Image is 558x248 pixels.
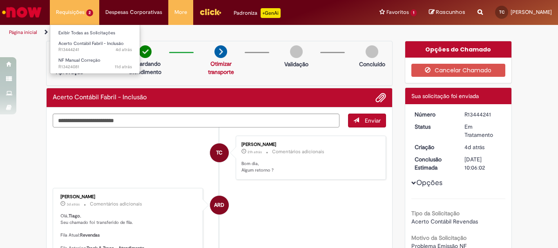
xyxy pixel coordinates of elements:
img: ServiceNow [1,4,43,20]
span: 21h atrás [248,150,262,154]
a: Rascunhos [429,9,465,16]
span: 4d atrás [464,143,484,151]
button: Cancelar Chamado [411,64,506,77]
time: 26/08/2025 09:46:18 [67,202,80,207]
dt: Status [408,123,459,131]
span: Enviar [365,117,381,124]
span: TC [499,9,504,15]
b: Revendas [80,232,100,238]
div: R13444241 [464,110,502,118]
img: img-circle-grey.png [366,45,378,58]
div: Opções do Chamado [405,41,512,58]
span: Acerto Contábil Revendas [411,218,478,225]
p: Validação [284,60,308,68]
time: 18/08/2025 10:47:54 [115,64,132,70]
span: 11d atrás [115,64,132,70]
p: Aguardando atendimento [125,60,165,76]
span: Favoritos [386,8,409,16]
span: Rascunhos [436,8,465,16]
b: Tipo da Solicitação [411,210,460,217]
a: Otimizar transporte [208,60,234,76]
dt: Conclusão Estimada [408,155,459,172]
span: Sua solicitação foi enviada [411,92,479,100]
div: Em Tratamento [464,123,502,139]
span: R13444241 [58,47,132,53]
small: Comentários adicionais [272,148,324,155]
span: R13424081 [58,64,132,70]
div: Angelica Ribeiro dos Santos [210,196,229,214]
img: check-circle-green.png [139,45,152,58]
a: Aberto R13444241 : Acerto Contábil Fabril - Inclusão [50,39,140,54]
span: Requisições [56,8,85,16]
p: Bom dia, Algum retorno ? [241,161,377,173]
a: Exibir Todas as Solicitações [50,29,140,38]
small: Comentários adicionais [90,201,142,208]
div: [PERSON_NAME] [60,194,196,199]
a: Página inicial [9,29,37,36]
time: 28/08/2025 11:09:07 [248,150,262,154]
ul: Trilhas de página [6,25,366,40]
ul: Requisições [50,25,140,74]
div: Tiago Barbosa Coelho [210,143,229,162]
time: 25/08/2025 13:26:23 [464,143,484,151]
span: NF Manual Correção [58,57,100,63]
span: ARD [214,195,224,215]
b: Motivo da Solicitação [411,234,466,241]
span: [PERSON_NAME] [511,9,552,16]
img: img-circle-grey.png [290,45,303,58]
span: Despesas Corporativas [105,8,162,16]
img: arrow-next.png [214,45,227,58]
h2: Acerto Contábil Fabril - Inclusão Histórico de tíquete [53,94,147,101]
p: +GenAi [261,8,281,18]
span: Acerto Contábil Fabril - Inclusão [58,40,124,47]
div: 25/08/2025 13:26:23 [464,143,502,151]
span: 2 [86,9,93,16]
b: Tiago [69,213,80,219]
dt: Número [408,110,459,118]
span: TC [216,143,223,163]
dt: Criação [408,143,459,151]
p: Concluído [359,60,385,68]
div: Padroniza [234,8,281,18]
span: 3d atrás [67,202,80,207]
button: Enviar [348,114,386,127]
span: 4d atrás [116,47,132,53]
span: 1 [411,9,417,16]
textarea: Digite sua mensagem aqui... [53,114,339,127]
button: Adicionar anexos [375,92,386,103]
div: [DATE] 10:06:02 [464,155,502,172]
img: click_logo_yellow_360x200.png [199,6,221,18]
div: [PERSON_NAME] [241,142,377,147]
a: Aberto R13424081 : NF Manual Correção [50,56,140,71]
span: More [174,8,187,16]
